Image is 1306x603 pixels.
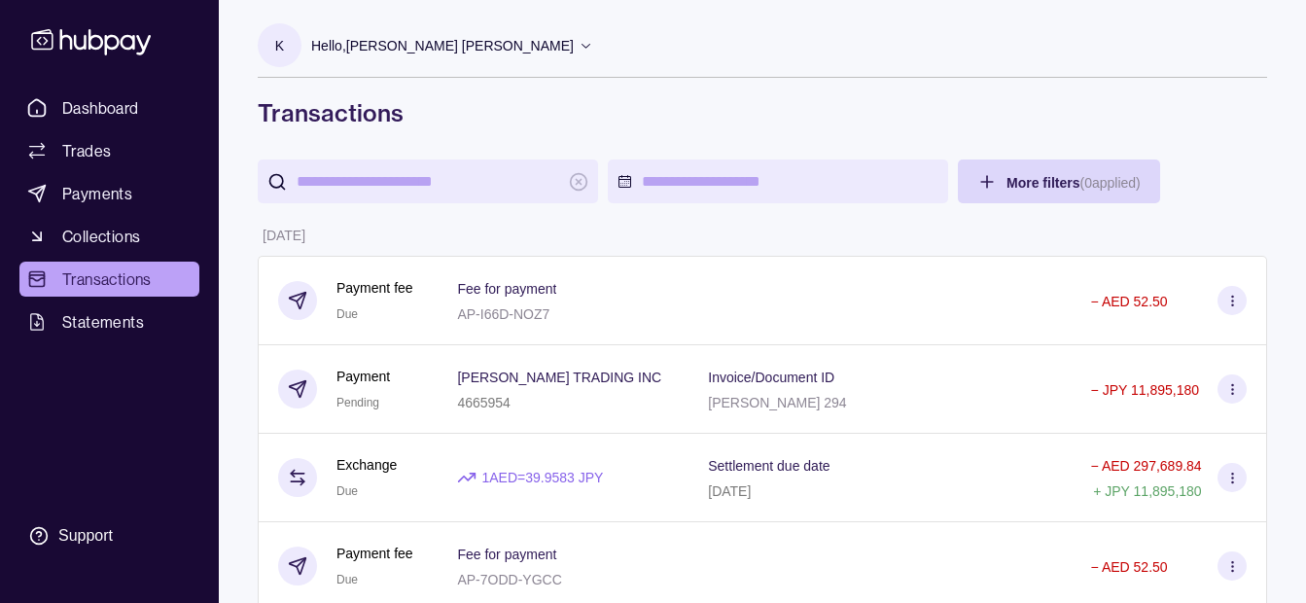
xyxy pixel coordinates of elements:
[336,277,413,299] p: Payment fee
[19,176,199,211] a: Payments
[297,160,559,203] input: search
[19,304,199,339] a: Statements
[457,547,556,562] p: Fee for payment
[457,395,511,410] p: 4665954
[457,370,661,385] p: [PERSON_NAME] TRADING INC
[336,573,358,586] span: Due
[311,35,574,56] p: Hello, [PERSON_NAME] [PERSON_NAME]
[708,483,751,499] p: [DATE]
[1006,175,1141,191] span: More filters
[1093,483,1201,499] p: + JPY 11,895,180
[62,139,111,162] span: Trades
[457,281,556,297] p: Fee for payment
[336,307,358,321] span: Due
[62,310,144,334] span: Statements
[336,454,397,476] p: Exchange
[62,267,152,291] span: Transactions
[1091,294,1168,309] p: − AED 52.50
[958,160,1160,203] button: More filters(0applied)
[58,525,113,547] div: Support
[19,219,199,254] a: Collections
[1079,175,1140,191] p: ( 0 applied)
[457,572,561,587] p: AP-7ODD-YGCC
[19,515,199,556] a: Support
[263,228,305,243] p: [DATE]
[1091,559,1168,575] p: − AED 52.50
[708,458,829,474] p: Settlement due date
[19,90,199,125] a: Dashboard
[19,262,199,297] a: Transactions
[336,396,379,409] span: Pending
[1091,458,1202,474] p: − AED 297,689.84
[336,543,413,564] p: Payment fee
[62,182,132,205] span: Payments
[457,306,549,322] p: AP-I66D-NOZ7
[1091,382,1199,398] p: − JPY 11,895,180
[62,96,139,120] span: Dashboard
[275,35,284,56] p: K
[336,366,390,387] p: Payment
[336,484,358,498] span: Due
[708,370,834,385] p: Invoice/Document ID
[708,395,846,410] p: [PERSON_NAME] 294
[62,225,140,248] span: Collections
[481,467,603,488] p: 1 AED = 39.9583 JPY
[19,133,199,168] a: Trades
[258,97,1267,128] h1: Transactions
